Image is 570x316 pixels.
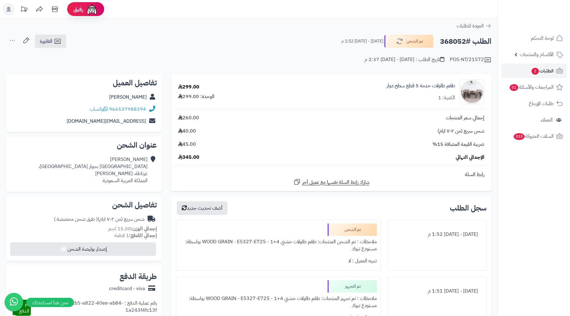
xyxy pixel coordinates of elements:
div: [DATE] - [DATE] 1:51 م [391,285,482,297]
div: رقم عملية الدفع : 7471fcb5-a822-40ee-ab84-1a243f4fc13f [31,300,157,316]
a: العملاء [502,113,566,127]
h3: سجل الطلب [450,204,487,212]
h2: عنوان الشحن [11,142,157,149]
div: شحن سريع (من ٢-٧ ايام) [54,216,145,223]
div: تاريخ الطلب : [DATE] - [DATE] 2:37 م [364,56,444,63]
h2: تفاصيل الشحن [11,201,157,209]
div: تم التجهيز [328,280,377,293]
span: العملاء [541,116,553,124]
span: تم الدفع [19,300,29,315]
a: 966537988394 [109,105,146,113]
span: طلبات الإرجاع [529,99,554,108]
div: الوحدة: 299.00 [178,93,214,100]
span: الطلبات [531,67,554,75]
a: [EMAIL_ADDRESS][DOMAIN_NAME] [67,117,146,125]
a: واتساب [90,105,108,113]
img: ai-face.png [86,3,98,15]
button: أضف تحديث جديد [177,201,227,215]
span: ( طرق شحن مخصصة ) [54,215,98,223]
div: تم الشحن [328,224,377,236]
a: السلات المتروكة353 [502,129,566,144]
a: الطلبات2 [502,64,566,78]
button: إصدار بوليصة الشحن [10,242,156,256]
span: إجمالي سعر المنتجات [446,114,484,121]
a: المراجعات والأسئلة51 [502,80,566,95]
div: [PERSON_NAME] [GEOGRAPHIC_DATA] بجوار [GEOGRAPHIC_DATA]، غرناطة، [PERSON_NAME] المملكة العربية ال... [39,156,148,184]
span: المراجعات والأسئلة [509,83,554,92]
span: 345.00 [178,154,199,161]
div: رابط السلة [173,171,489,178]
div: ملاحظات : تم تجهيز المنتجات: طقم طاولات خشبي 4+1 - WOOD GRAIN - E5327-E725 بواسطة: مستودع تبوك [180,293,377,312]
span: 353 [513,133,525,140]
small: [DATE] - [DATE] 1:52 م [341,38,383,44]
h2: طريقة الدفع [120,273,157,280]
div: ملاحظات : تم الشحن المنتجات: طقم طاولات خشبي 4+1 - WOOD GRAIN - E5327-E725 بواسطة: مستودع تبوك [180,236,377,255]
img: logo-2.png [528,5,564,18]
h2: الطلب #368052 [440,35,491,48]
span: 51 [509,84,519,91]
span: 2 [531,68,539,75]
div: POS-NT/21572 [450,56,491,64]
small: 1 قطعة [114,232,157,239]
div: الكمية: 1 [438,94,455,101]
a: [PERSON_NAME] [109,93,147,101]
div: 299.00 [178,84,199,91]
span: شحن سريع (من ٢-٧ ايام) [438,128,484,135]
a: لوحة التحكم [502,31,566,46]
span: 45.00 [178,141,196,148]
a: الفاتورة [35,35,66,48]
div: creditcard - visa [109,285,145,292]
a: شارك رابط السلة نفسها مع عميل آخر [293,178,369,186]
span: السلات المتروكة [513,132,554,141]
span: الفاتورة [40,38,52,45]
strong: إجمالي الوزن: [131,225,157,232]
strong: إجمالي القطع: [129,232,157,239]
span: شارك رابط السلة نفسها مع عميل آخر [302,179,369,186]
small: 15.00 كجم [108,225,157,232]
a: تحديثات المنصة [16,3,32,17]
a: العودة للطلبات [457,22,491,30]
img: 1741873033-1-90x90.jpg [460,80,484,104]
div: تنبيه العميل : لا [180,255,377,267]
span: لوحة التحكم [531,34,554,43]
a: طلبات الإرجاع [502,96,566,111]
span: الأقسام والمنتجات [520,50,554,59]
span: 40.00 [178,128,196,135]
span: رفيق [73,6,83,13]
a: طقم طاولات خدمة 5 قطع سطح دوار [387,82,455,89]
span: العودة للطلبات [457,22,484,30]
span: الإجمالي النهائي [456,154,484,161]
button: تم الشحن [384,35,434,48]
div: [DATE] - [DATE] 1:52 م [391,228,482,240]
span: 260.00 [178,114,199,121]
span: ضريبة القيمة المضافة 15% [433,141,484,148]
h2: تفاصيل العميل [11,79,157,87]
